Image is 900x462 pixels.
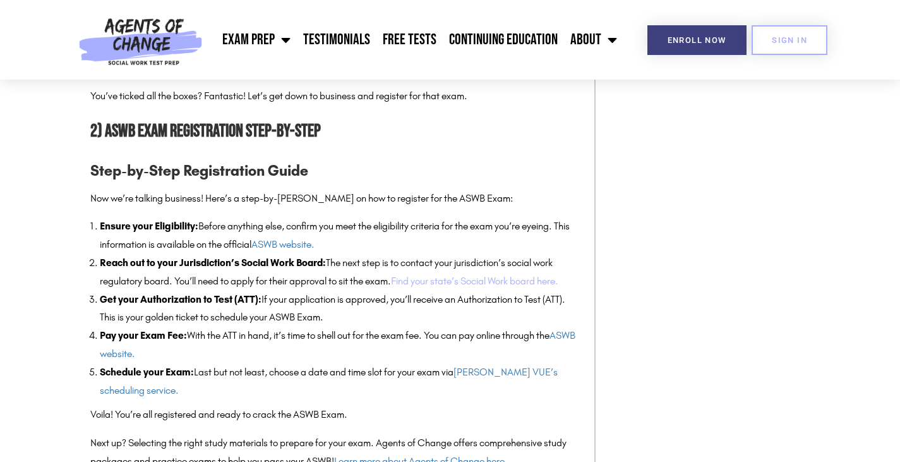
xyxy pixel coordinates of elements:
[772,36,807,44] span: SIGN IN
[100,254,582,291] li: The next step is to contact your jurisdiction’s social work regulatory board. You’ll need to appl...
[668,36,726,44] span: Enroll Now
[216,24,297,56] a: Exam Prep
[100,257,326,269] strong: Reach out to your Jurisdiction’s Social Work Board:
[647,25,747,55] a: Enroll Now
[251,238,315,250] a: ASWB website.
[90,406,582,424] p: Voila! You’re all registered and ready to crack the ASWB Exam.
[391,275,558,287] a: Find your state’s Social Work board here.
[90,118,582,146] h2: 2) ASWB Exam Registration Step-by-Step
[297,24,376,56] a: Testimonials
[90,190,582,208] p: Now we’re talking business! Here’s a step-by-[PERSON_NAME] on how to register for the ASWB Exam:
[208,24,623,56] nav: Menu
[100,327,582,363] li: With the ATT in hand, it’s time to shell out for the exam fee. You can pay online through the
[100,291,582,327] li: If your application is approved, you’ll receive an Authorization to Test (ATT). This is your gold...
[100,220,198,232] strong: Ensure your Eligibility:
[752,25,827,55] a: SIGN IN
[564,24,623,56] a: About
[90,87,582,106] p: You’ve ticked all the boxes? Fantastic! Let’s get down to business and register for that exam.
[100,366,194,378] strong: Schedule your Exam:
[443,24,564,56] a: Continuing Education
[100,293,261,305] strong: Get your Authorization to Test (ATT):
[100,217,582,254] li: Before anything else, confirm you meet the eligibility criteria for the exam you’re eyeing. This ...
[376,24,443,56] a: Free Tests
[90,159,582,183] h3: Step-by-Step Registration Guide
[100,329,187,341] strong: Pay your Exam Fee:
[100,363,582,400] li: Last but not least, choose a date and time slot for your exam via
[100,366,558,396] a: [PERSON_NAME] VUE’s scheduling service.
